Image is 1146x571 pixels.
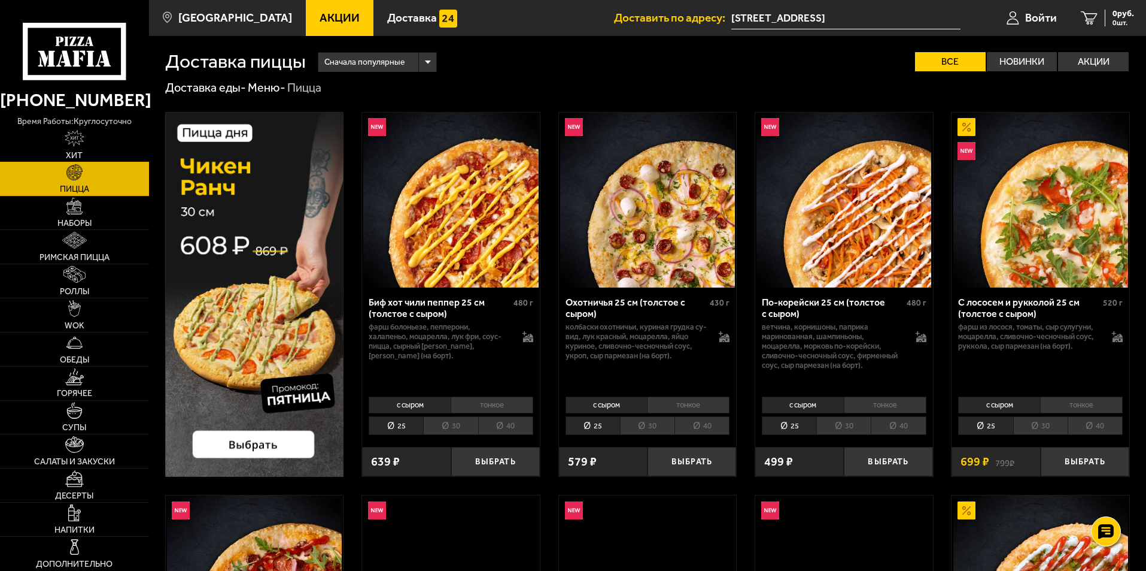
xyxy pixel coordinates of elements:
div: Биф хот чили пеппер 25 см (толстое с сыром) [369,297,510,319]
div: По-корейски 25 см (толстое с сыром) [762,297,904,319]
s: 799 ₽ [995,456,1014,468]
span: 579 ₽ [568,456,597,468]
a: Меню- [248,80,285,95]
img: Новинка [565,501,583,519]
img: Новинка [761,501,779,519]
div: С лососем и рукколой 25 см (толстое с сыром) [958,297,1100,319]
img: Новинка [761,118,779,136]
span: 639 ₽ [371,456,400,468]
label: Новинки [987,52,1057,71]
button: Выбрать [1041,447,1129,476]
li: 30 [423,416,478,435]
span: 520 г [1103,298,1123,308]
span: Войти [1025,12,1057,23]
a: АкционныйНовинкаС лососем и рукколой 25 см (толстое с сыром) [952,113,1129,288]
li: 25 [566,416,620,435]
span: Обеды [60,356,89,364]
li: 40 [871,416,926,435]
span: Доставить по адресу: [614,12,731,23]
li: 40 [478,416,533,435]
img: Новинка [368,501,386,519]
span: 430 г [710,298,729,308]
span: Горячее [57,389,92,398]
span: Супы [62,424,86,432]
span: Доставка [387,12,437,23]
li: с сыром [958,397,1040,413]
span: 699 ₽ [960,456,989,468]
img: Биф хот чили пеппер 25 см (толстое с сыром) [363,113,538,288]
p: колбаски охотничьи, куриная грудка су-вид, лук красный, моцарелла, яйцо куриное, сливочно-чесночн... [566,322,707,361]
label: Все [915,52,986,71]
span: Роллы [60,288,89,296]
input: Ваш адрес доставки [731,7,960,29]
span: Дополнительно [36,560,113,569]
span: 480 г [513,298,533,308]
img: Охотничья 25 см (толстое с сыром) [560,113,735,288]
p: фарш из лосося, томаты, сыр сулугуни, моцарелла, сливочно-чесночный соус, руккола, сыр пармезан (... [958,322,1100,351]
span: 0 руб. [1112,10,1134,18]
img: Новинка [957,142,975,160]
img: Новинка [368,118,386,136]
span: Десерты [55,492,93,500]
img: Новинка [172,501,190,519]
span: Акции [320,12,360,23]
li: 25 [369,416,423,435]
p: ветчина, корнишоны, паприка маринованная, шампиньоны, моцарелла, морковь по-корейски, сливочно-че... [762,322,904,370]
span: Римская пицца [39,253,110,262]
span: Пицца [60,185,89,194]
li: тонкое [1040,397,1123,413]
a: НовинкаБиф хот чили пеппер 25 см (толстое с сыром) [362,113,540,288]
div: Пицца [287,80,321,96]
p: фарш болоньезе, пепперони, халапеньо, моцарелла, лук фри, соус-пицца, сырный [PERSON_NAME], [PERS... [369,322,510,361]
li: 25 [958,416,1013,435]
li: 40 [674,416,729,435]
span: Салаты и закуски [34,458,115,466]
img: Акционный [957,118,975,136]
a: Доставка еды- [165,80,246,95]
img: Акционный [957,501,975,519]
label: Акции [1058,52,1129,71]
li: тонкое [451,397,533,413]
li: 30 [620,416,674,435]
li: с сыром [762,397,844,413]
li: с сыром [566,397,648,413]
a: НовинкаОхотничья 25 см (толстое с сыром) [559,113,737,288]
li: с сыром [369,397,451,413]
div: Охотничья 25 см (толстое с сыром) [566,297,707,319]
span: 0 шт. [1112,19,1134,26]
li: 30 [1013,416,1068,435]
button: Выбрать [451,447,540,476]
span: WOK [65,322,84,330]
span: [GEOGRAPHIC_DATA] [178,12,292,23]
h1: Доставка пиццы [165,52,306,71]
span: Хит [66,152,83,160]
button: Выбрать [844,447,932,476]
li: 25 [762,416,816,435]
li: тонкое [844,397,926,413]
span: 480 г [907,298,926,308]
span: Сначала популярные [324,51,405,74]
button: Выбрать [648,447,736,476]
span: 499 ₽ [764,456,793,468]
li: 40 [1068,416,1123,435]
span: Напитки [54,526,95,534]
img: С лососем и рукколой 25 см (толстое с сыром) [953,113,1128,288]
li: тонкое [647,397,729,413]
img: 15daf4d41897b9f0e9f617042186c801.svg [439,10,457,28]
img: По-корейски 25 см (толстое с сыром) [756,113,931,288]
span: Наборы [57,219,92,228]
a: НовинкаПо-корейски 25 см (толстое с сыром) [755,113,933,288]
li: 30 [816,416,871,435]
img: Новинка [565,118,583,136]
